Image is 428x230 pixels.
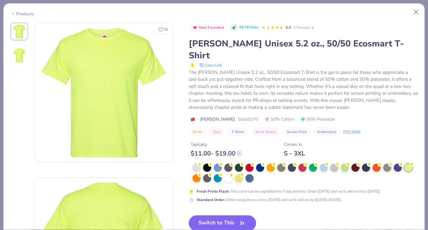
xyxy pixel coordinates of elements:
[284,141,305,148] div: Comes In
[189,127,206,136] button: Shirts
[12,24,27,39] img: Front
[11,11,34,17] div: Products
[314,127,340,136] button: Embroidery
[189,117,197,122] img: brand logo
[164,28,168,31] span: 22
[199,26,224,29] span: Most Favorited
[12,48,27,63] img: Back
[191,150,242,157] div: $ 11.00 - $ 19.00
[343,129,361,134] div: Print Guide
[155,25,171,34] button: Like
[293,25,315,30] a: 2 Reviews
[189,69,418,111] div: The [PERSON_NAME] Unisex 5.2 oz., 50/50 Ecosmart T-Shirt is the go-to piece for those who appreci...
[189,24,227,32] button: Badge Button
[197,197,342,203] div: Order using these colors [DATE] and we'll deliver by [DATE]-[DATE].
[197,61,224,69] button: copy to clipboard
[228,127,248,136] button: T-Shirts
[286,25,291,30] span: 5.0
[197,189,381,194] div: This color can be expedited for 5 day delivery. Order [DATE] and we'll deliver it by [DATE].
[191,141,242,148] div: Typically
[197,189,230,194] strong: Fresh Prints Flash :
[200,116,235,122] span: [PERSON_NAME]
[265,116,294,122] span: 50% Cotton
[189,38,418,61] div: [PERSON_NAME] Unisex 5.2 oz., 50/50 Ecosmart T-Shirt
[197,197,225,202] strong: Standard Order :
[251,127,280,136] button: Short Sleeve
[238,116,258,122] span: Style 5170
[35,23,174,162] img: Front
[283,127,311,136] button: Screen Print
[239,25,258,30] span: 68.7K Clicks
[193,25,197,30] img: Most Favorited sort
[209,127,225,136] button: Tops
[301,116,335,122] span: 50% Polyester
[410,6,422,18] button: Close
[262,23,283,33] div: 5.0 Stars
[284,150,305,157] div: S - 3XL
